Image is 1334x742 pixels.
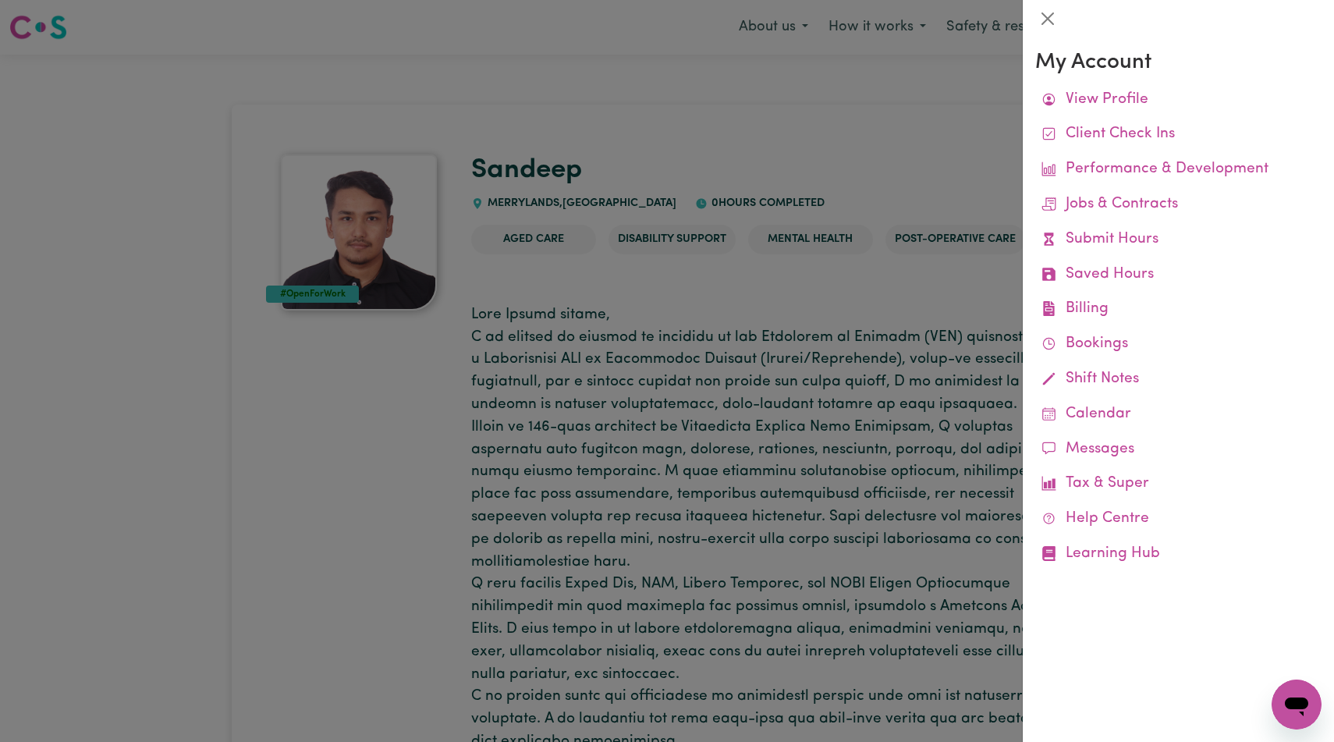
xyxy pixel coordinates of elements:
a: Submit Hours [1035,222,1322,257]
iframe: Button to launch messaging window, conversation in progress [1272,680,1322,730]
a: Tax & Super [1035,467,1322,502]
a: Calendar [1035,397,1322,432]
a: View Profile [1035,83,1322,118]
a: Learning Hub [1035,537,1322,572]
a: Messages [1035,432,1322,467]
a: Jobs & Contracts [1035,187,1322,222]
a: Bookings [1035,327,1322,362]
a: Billing [1035,292,1322,327]
a: Saved Hours [1035,257,1322,293]
a: Client Check Ins [1035,117,1322,152]
button: Close [1035,6,1060,31]
h3: My Account [1035,50,1322,76]
a: Shift Notes [1035,362,1322,397]
a: Performance & Development [1035,152,1322,187]
a: Help Centre [1035,502,1322,537]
